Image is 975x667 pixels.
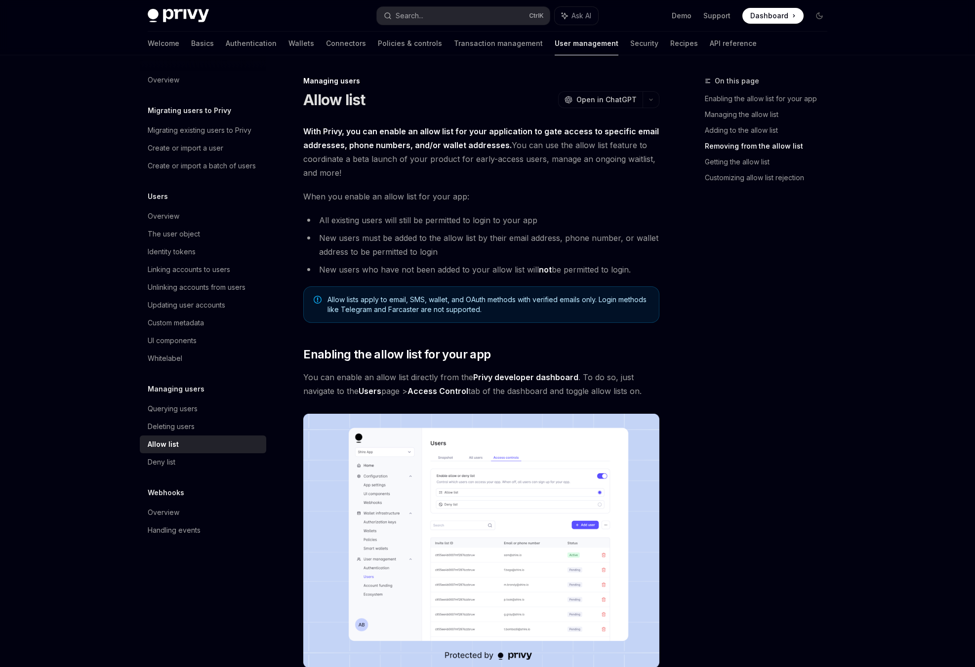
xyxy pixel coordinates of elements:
[812,8,827,24] button: Toggle dark mode
[148,210,179,222] div: Overview
[140,207,266,225] a: Overview
[148,299,225,311] div: Updating user accounts
[226,32,277,55] a: Authentication
[454,32,543,55] a: Transaction management
[148,335,197,347] div: UI components
[539,265,552,275] strong: not
[148,421,195,432] div: Deleting users
[148,124,251,136] div: Migrating existing users to Privy
[715,75,759,87] span: On this page
[672,11,691,21] a: Demo
[670,32,698,55] a: Recipes
[555,32,618,55] a: User management
[396,10,423,22] div: Search...
[140,121,266,139] a: Migrating existing users to Privy
[303,91,366,109] h1: Allow list
[191,32,214,55] a: Basics
[359,386,381,396] strong: Users
[529,12,544,20] span: Ctrl K
[148,438,179,450] div: Allow list
[705,170,835,186] a: Customizing allow list rejection
[558,91,643,108] button: Open in ChatGPT
[630,32,658,55] a: Security
[140,139,266,157] a: Create or import a user
[705,138,835,154] a: Removing from the allow list
[555,7,598,25] button: Ask AI
[148,281,245,293] div: Unlinking accounts from users
[705,154,835,170] a: Getting the allow list
[140,332,266,350] a: UI components
[140,435,266,453] a: Allow list
[140,453,266,471] a: Deny list
[705,107,835,122] a: Managing the allow list
[140,418,266,435] a: Deleting users
[148,383,204,395] h5: Managing users
[473,372,578,383] a: Privy developer dashboard
[571,11,591,21] span: Ask AI
[148,487,184,499] h5: Webhooks
[326,32,366,55] a: Connectors
[148,353,182,364] div: Whitelabel
[140,504,266,521] a: Overview
[140,278,266,296] a: Unlinking accounts from users
[148,507,179,518] div: Overview
[327,295,649,314] span: Allow lists apply to email, SMS, wallet, and OAuth methods with verified emails only. Login metho...
[140,350,266,367] a: Whitelabel
[303,263,659,276] li: New users who have not been added to your allow list will be permitted to login.
[148,317,204,329] div: Custom metadata
[148,403,198,415] div: Querying users
[140,314,266,332] a: Custom metadata
[303,231,659,259] li: New users must be added to the allow list by their email address, phone number, or wallet address...
[303,213,659,227] li: All existing users will still be permitted to login to your app
[303,76,659,86] div: Managing users
[314,296,322,304] svg: Note
[710,32,757,55] a: API reference
[750,11,788,21] span: Dashboard
[148,264,230,275] div: Linking accounts to users
[148,32,179,55] a: Welcome
[140,400,266,418] a: Querying users
[303,190,659,203] span: When you enable an allow list for your app:
[148,142,223,154] div: Create or import a user
[148,228,200,240] div: The user object
[140,71,266,89] a: Overview
[576,95,637,105] span: Open in ChatGPT
[140,243,266,261] a: Identity tokens
[140,521,266,539] a: Handling events
[377,7,550,25] button: Search...CtrlK
[148,246,196,258] div: Identity tokens
[140,261,266,278] a: Linking accounts to users
[140,296,266,314] a: Updating user accounts
[378,32,442,55] a: Policies & controls
[148,456,175,468] div: Deny list
[140,225,266,243] a: The user object
[148,160,256,172] div: Create or import a batch of users
[303,126,659,150] strong: With Privy, you can enable an allow list for your application to gate access to specific email ad...
[303,370,659,398] span: You can enable an allow list directly from the . To do so, just navigate to the page > tab of the...
[148,105,231,117] h5: Migrating users to Privy
[742,8,804,24] a: Dashboard
[140,157,266,175] a: Create or import a batch of users
[288,32,314,55] a: Wallets
[148,9,209,23] img: dark logo
[303,347,490,362] span: Enabling the allow list for your app
[705,91,835,107] a: Enabling the allow list for your app
[705,122,835,138] a: Adding to the allow list
[148,524,201,536] div: Handling events
[407,386,468,396] a: Access Control
[148,74,179,86] div: Overview
[148,191,168,202] h5: Users
[303,124,659,180] span: You can use the allow list feature to coordinate a beta launch of your product for early-access u...
[703,11,731,21] a: Support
